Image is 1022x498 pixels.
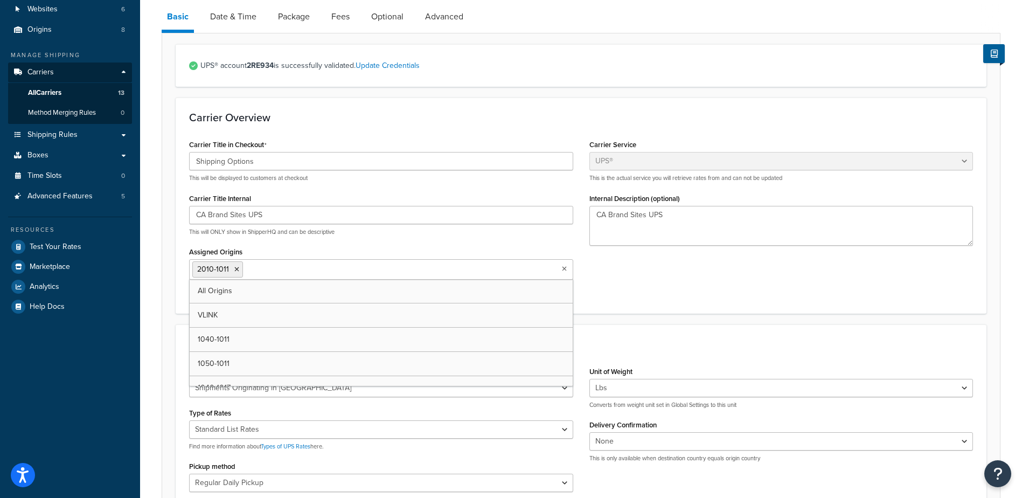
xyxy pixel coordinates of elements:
[118,88,124,98] span: 13
[162,4,194,33] a: Basic
[121,192,125,201] span: 5
[189,195,251,203] label: Carrier Title Internal
[589,195,680,203] label: Internal Description (optional)
[247,60,274,71] strong: 2RE934
[198,285,232,296] span: All Origins
[8,277,132,296] a: Analytics
[589,141,636,149] label: Carrier Service
[8,166,132,186] a: Time Slots0
[326,4,355,30] a: Fees
[121,108,124,117] span: 0
[28,88,61,98] span: All Carriers
[121,171,125,181] span: 0
[189,174,573,182] p: This will be displayed to customers at checkout
[984,460,1011,487] button: Open Resource Center
[189,462,235,471] label: Pickup method
[261,442,310,451] a: Types of UPS Rates
[589,368,632,376] label: Unit of Weight
[189,338,973,350] h3: Account Settings
[8,63,132,82] a: Carriers
[356,60,420,71] a: Update Credentials
[121,5,125,14] span: 6
[197,264,229,275] span: 2010-1011
[30,302,65,312] span: Help Docs
[8,186,132,206] li: Advanced Features
[190,376,573,400] a: 1040-1017
[190,352,573,376] a: 1050-1011
[420,4,469,30] a: Advanced
[589,174,974,182] p: This is the actual service you will retrieve rates from and can not be updated
[8,103,132,123] a: Method Merging Rules0
[27,5,58,14] span: Websites
[198,334,230,345] span: 1040-1011
[27,25,52,34] span: Origins
[8,297,132,316] a: Help Docs
[189,248,242,256] label: Assigned Origins
[983,44,1005,63] button: Show Help Docs
[189,228,573,236] p: This will ONLY show in ShipperHQ and can be descriptive
[8,20,132,40] li: Origins
[198,382,231,393] span: 1040-1017
[189,409,231,417] label: Type of Rates
[30,243,81,252] span: Test Your Rates
[8,186,132,206] a: Advanced Features5
[366,4,409,30] a: Optional
[27,192,93,201] span: Advanced Features
[589,401,974,409] p: Converts from weight unit set in Global Settings to this unit
[189,112,973,123] h3: Carrier Overview
[27,151,48,160] span: Boxes
[8,125,132,145] a: Shipping Rules
[8,63,132,124] li: Carriers
[589,454,974,462] p: This is only available when destination country equals origin country
[27,130,78,140] span: Shipping Rules
[189,442,573,451] p: Find more information about here.
[589,206,974,246] textarea: CA Brand Sites UPS
[8,237,132,257] a: Test Your Rates
[8,257,132,276] a: Marketplace
[121,25,125,34] span: 8
[273,4,315,30] a: Package
[198,358,230,369] span: 1050-1011
[8,225,132,234] div: Resources
[8,146,132,165] a: Boxes
[198,309,218,321] span: VLINK
[27,68,54,77] span: Carriers
[8,166,132,186] li: Time Slots
[8,83,132,103] a: AllCarriers13
[30,282,59,292] span: Analytics
[8,103,132,123] li: Method Merging Rules
[8,20,132,40] a: Origins8
[200,58,973,73] span: UPS® account is successfully validated.
[205,4,262,30] a: Date & Time
[8,51,132,60] div: Manage Shipping
[28,108,96,117] span: Method Merging Rules
[589,421,657,429] label: Delivery Confirmation
[190,279,573,303] a: All Origins
[190,328,573,351] a: 1040-1011
[189,141,267,149] label: Carrier Title in Checkout
[30,262,70,272] span: Marketplace
[27,171,62,181] span: Time Slots
[190,303,573,327] a: VLINK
